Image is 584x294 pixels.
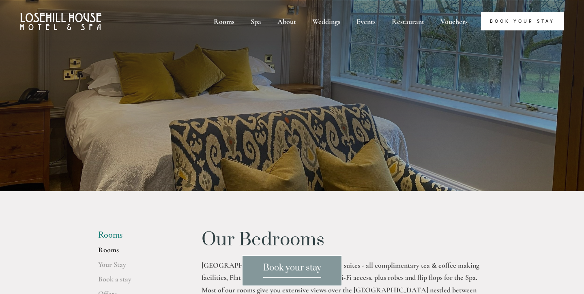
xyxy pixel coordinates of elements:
[243,12,268,30] div: Spa
[433,12,475,30] a: Vouchers
[349,12,383,30] div: Events
[242,255,342,286] a: Book your stay
[206,12,242,30] div: Rooms
[263,262,321,278] span: Book your stay
[98,245,176,260] a: Rooms
[305,12,348,30] div: Weddings
[202,230,486,250] h1: Our Bedrooms
[270,12,303,30] div: About
[384,12,432,30] div: Restaurant
[98,230,176,240] li: Rooms
[20,13,101,30] img: Losehill House
[481,12,564,30] a: Book Your Stay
